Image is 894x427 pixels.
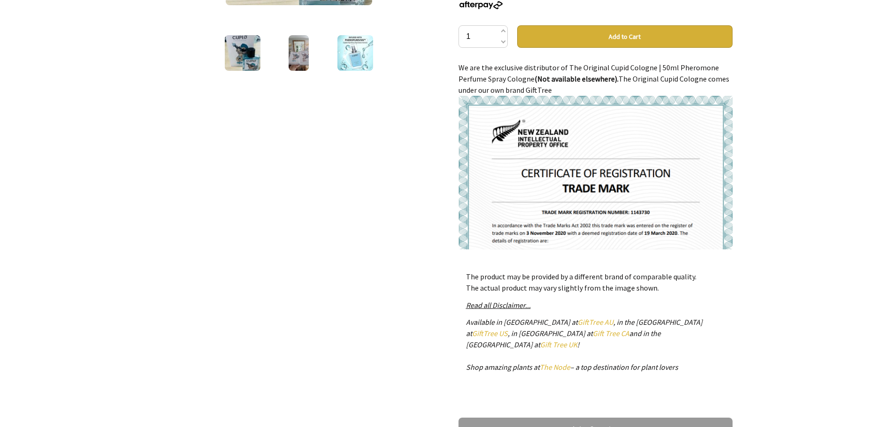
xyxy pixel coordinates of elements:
[225,35,260,71] img: The Original Cupid Cologne | 50ml Pheromone Perfume Spray Cologne (Not available elsewhere)
[578,317,613,327] a: GiftTree AU
[540,340,577,349] a: Gift Tree UK
[458,62,733,317] p: We are the exclusive distributor of The Original Cupid Cologne | 50ml Pheromone Perfume Spray Col...
[472,329,508,338] a: GiftTree US
[337,35,373,71] img: The Original Cupid Cologne | 50ml Pheromone Perfume Spray Cologne (Not available elsewhere)
[458,1,504,9] img: Afterpay
[517,25,733,48] button: Add to Cart
[289,35,309,71] img: The Original Cupid Cologne | 50ml Pheromone Perfume Spray Cologne (Not available elsewhere)
[593,329,629,338] a: Gift Tree CA
[540,362,570,372] a: The Node
[466,271,725,293] p: The product may be provided by a different brand of comparable quality. The actual product may va...
[466,317,703,372] em: Available in [GEOGRAPHIC_DATA] at , in the [GEOGRAPHIC_DATA] at , in [GEOGRAPHIC_DATA] at and in ...
[466,300,531,310] a: Read all Disclaimer...
[535,74,619,83] strong: (Not available elsewhere).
